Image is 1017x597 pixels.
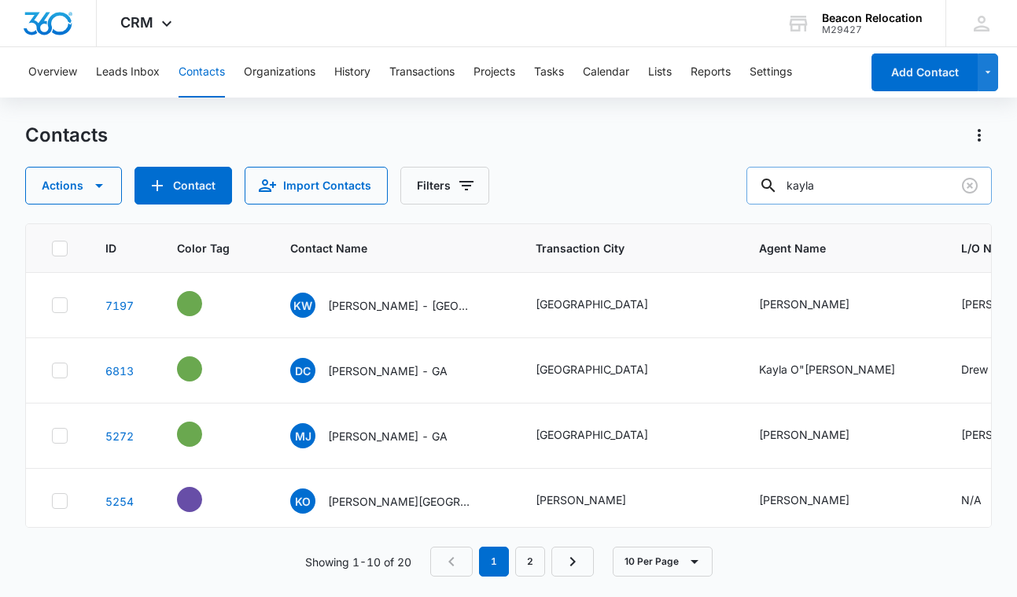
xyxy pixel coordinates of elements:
button: Calendar [583,47,629,98]
a: Navigate to contact details page for Mario Johnson - GA [105,429,134,443]
button: Actions [967,123,992,148]
button: Reports [691,47,731,98]
button: Organizations [244,47,315,98]
button: 10 Per Page [613,547,713,577]
div: Agent Name - Kayla O"Quinn - Select to Edit Field [759,361,923,380]
a: Page 2 [515,547,545,577]
div: - - Select to Edit Field [177,422,230,447]
button: Overview [28,47,77,98]
div: Contact Name - Daniel Coleman - GA - Select to Edit Field [290,358,476,383]
div: Agent Name - Kayla O'Quinn - Select to Edit Field [759,492,878,510]
a: Navigate to contact details page for Kayla Williams - PA [105,299,134,312]
nav: Pagination [430,547,594,577]
div: - - Select to Edit Field [177,356,230,381]
div: Transaction City - Hinesville - Select to Edit Field [536,361,676,380]
button: Actions [25,167,122,205]
div: account name [822,12,923,24]
div: Agent Name - Kayla O'Quinn - Select to Edit Field [759,426,878,445]
span: KO [290,488,315,514]
h1: Contacts [25,123,108,147]
div: Contact Name - Kayla Williams - PA - Select to Edit Field [290,293,498,318]
button: Filters [400,167,489,205]
p: [PERSON_NAME] - GA [328,428,448,444]
span: DC [290,358,315,383]
div: [PERSON_NAME] [759,296,849,312]
div: Agent Name - Vickie Lemley - Select to Edit Field [759,296,878,315]
div: N/A [961,492,982,508]
p: [PERSON_NAME] - GA [328,363,448,379]
div: Transaction City - Hinesville - Select to Edit Field [536,426,676,445]
span: Agent Name [759,240,923,256]
div: account id [822,24,923,35]
button: Leads Inbox [96,47,160,98]
span: MJ [290,423,315,448]
button: Projects [473,47,515,98]
a: Next Page [551,547,594,577]
div: [PERSON_NAME] [759,426,849,443]
p: [PERSON_NAME][GEOGRAPHIC_DATA], [GEOGRAPHIC_DATA] [328,493,470,510]
div: Kayla O"[PERSON_NAME] [759,361,895,378]
button: Settings [750,47,792,98]
span: ID [105,240,116,256]
a: Navigate to contact details page for Kayla O'Quinn - Guyton, GA [105,495,134,508]
div: [GEOGRAPHIC_DATA] [536,426,648,443]
span: Transaction City [536,240,721,256]
span: Color Tag [177,240,230,256]
button: Add Contact [871,53,978,91]
span: Contact Name [290,240,475,256]
div: [PERSON_NAME] [536,492,626,508]
button: History [334,47,370,98]
div: [GEOGRAPHIC_DATA] [536,296,648,312]
button: Import Contacts [245,167,388,205]
div: L/O Name - N/A - Select to Edit Field [961,492,1010,510]
div: - - Select to Edit Field [177,291,230,316]
button: Tasks [534,47,564,98]
button: Add Contact [134,167,232,205]
a: Navigate to contact details page for Daniel Coleman - GA [105,364,134,378]
div: [PERSON_NAME] [759,492,849,508]
input: Search Contacts [746,167,992,205]
button: Transactions [389,47,455,98]
button: Contacts [179,47,225,98]
div: Contact Name - Mario Johnson - GA - Select to Edit Field [290,423,476,448]
button: Clear [957,173,982,198]
div: [GEOGRAPHIC_DATA] [536,361,648,378]
button: Lists [648,47,672,98]
div: - - Select to Edit Field [177,487,230,512]
div: Contact Name - Kayla O'Quinn - Guyton, GA - Select to Edit Field [290,488,498,514]
em: 1 [479,547,509,577]
div: Transaction City - Guyton - Select to Edit Field [536,492,654,510]
span: KW [290,293,315,318]
div: Transaction City - Fishertown - Select to Edit Field [536,296,676,315]
span: CRM [120,14,153,31]
p: [PERSON_NAME] - [GEOGRAPHIC_DATA] [328,297,470,314]
p: Showing 1-10 of 20 [305,554,411,570]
